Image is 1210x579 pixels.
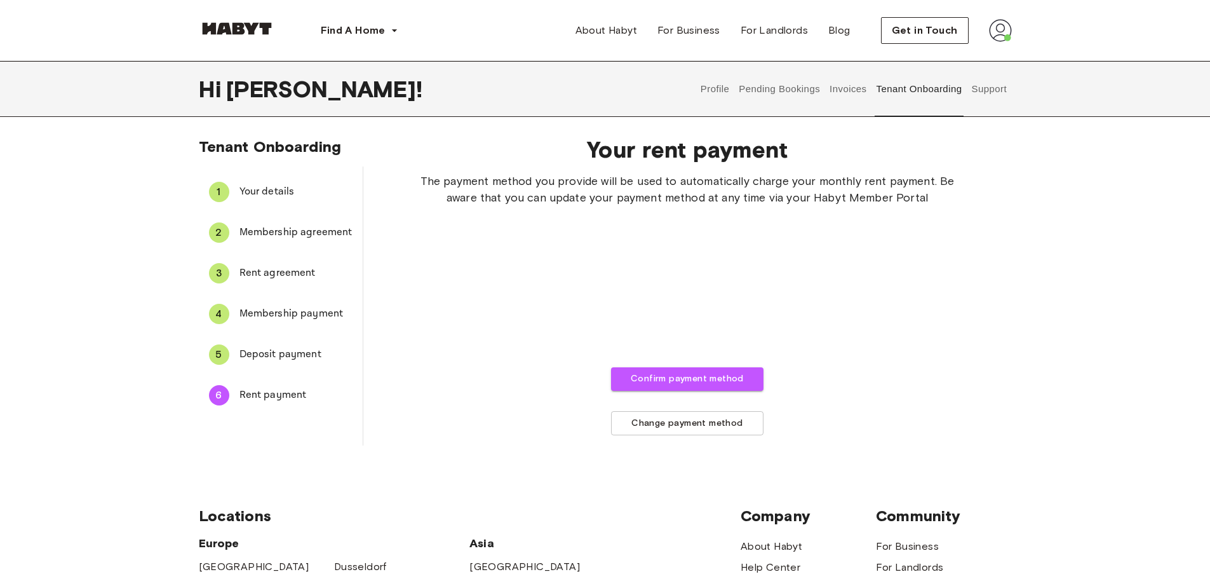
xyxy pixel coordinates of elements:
div: 3Rent agreement [199,258,363,289]
span: Tenant Onboarding [199,137,342,156]
button: Profile [699,61,731,117]
span: Membership payment [239,306,353,322]
a: About Habyt [565,18,647,43]
span: Get in Touch [892,23,958,38]
a: [GEOGRAPHIC_DATA] [469,559,580,575]
img: Habyt [199,22,275,35]
span: Company [741,507,876,526]
button: Pending Bookings [737,61,822,117]
a: For Landlords [876,560,943,575]
span: Locations [199,507,741,526]
div: 4 [209,304,229,324]
span: Find A Home [321,23,386,38]
button: Invoices [828,61,868,117]
span: Rent payment [239,388,353,403]
span: Blog [828,23,850,38]
a: Dusseldorf [334,559,387,575]
iframe: Sicherer Eingaberahmen für Zahlungen [558,224,817,350]
div: 5 [209,344,229,365]
div: 1 [209,182,229,202]
div: user profile tabs [696,61,1011,117]
button: Change payment method [611,411,763,436]
a: About Habyt [741,539,802,554]
button: Support [970,61,1009,117]
button: Confirm payment method [611,367,763,391]
span: Rent agreement [239,266,353,281]
span: Community [876,507,1011,526]
a: For Landlords [730,18,818,43]
a: For Business [876,539,939,554]
span: Hi [199,76,226,102]
a: [GEOGRAPHIC_DATA] [199,559,309,575]
div: 2 [209,222,229,243]
span: For Landlords [741,23,808,38]
button: Tenant Onboarding [875,61,964,117]
span: Deposit payment [239,347,353,362]
div: 5Deposit payment [199,339,363,370]
div: 6Rent payment [199,380,363,411]
div: 4Membership payment [199,299,363,329]
button: Find A Home [311,18,408,43]
div: 2Membership agreement [199,217,363,248]
button: Get in Touch [881,17,969,44]
div: 6 [209,385,229,405]
a: Blog [818,18,861,43]
span: Membership agreement [239,225,353,240]
div: 3 [209,263,229,283]
span: The payment method you provide will be used to automatically charge your monthly rent payment. Be... [404,173,971,206]
span: Your rent payment [404,136,971,163]
span: Europe [199,536,470,551]
div: 1Your details [199,177,363,207]
span: Asia [469,536,605,551]
span: For Business [657,23,720,38]
span: About Habyt [575,23,637,38]
img: avatar [989,19,1012,42]
span: Your details [239,184,353,200]
a: For Business [647,18,730,43]
a: Help Center [741,560,800,575]
span: [PERSON_NAME] ! [226,76,422,102]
